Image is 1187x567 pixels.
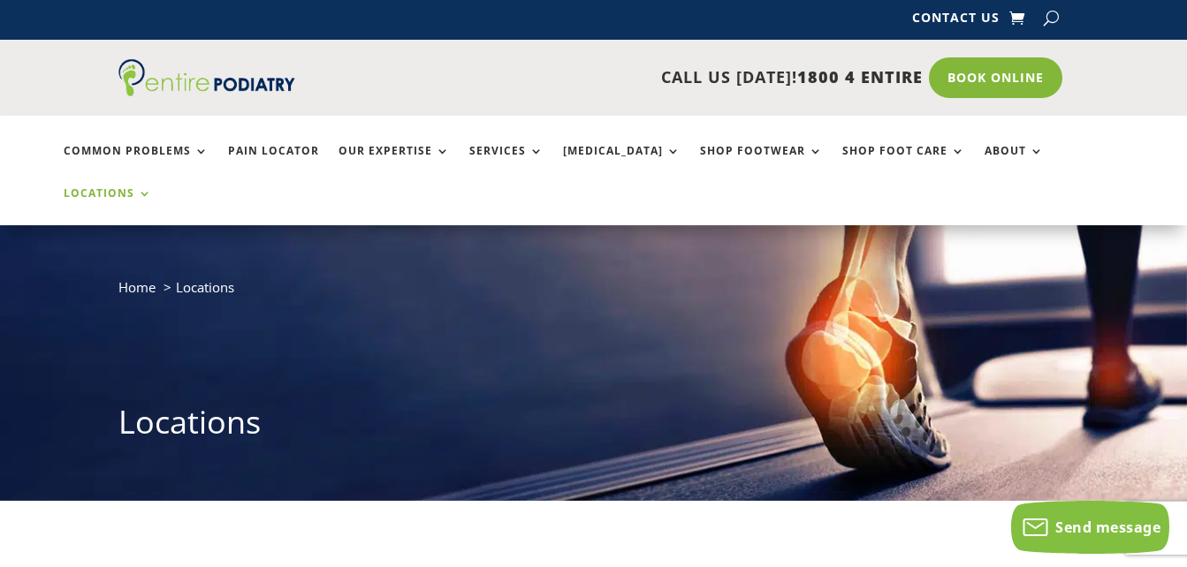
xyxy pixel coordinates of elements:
[1011,501,1169,554] button: Send message
[118,82,295,100] a: Entire Podiatry
[118,400,1068,453] h1: Locations
[985,145,1044,183] a: About
[334,66,923,89] p: CALL US [DATE]!
[469,145,544,183] a: Services
[929,57,1062,98] a: Book Online
[842,145,965,183] a: Shop Foot Care
[912,11,1000,31] a: Contact Us
[1055,518,1160,537] span: Send message
[64,187,152,225] a: Locations
[228,145,319,183] a: Pain Locator
[176,278,234,296] span: Locations
[797,66,923,87] span: 1800 4 ENTIRE
[700,145,823,183] a: Shop Footwear
[118,278,156,296] a: Home
[64,145,209,183] a: Common Problems
[339,145,450,183] a: Our Expertise
[563,145,681,183] a: [MEDICAL_DATA]
[118,276,1068,312] nav: breadcrumb
[118,59,295,96] img: logo (1)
